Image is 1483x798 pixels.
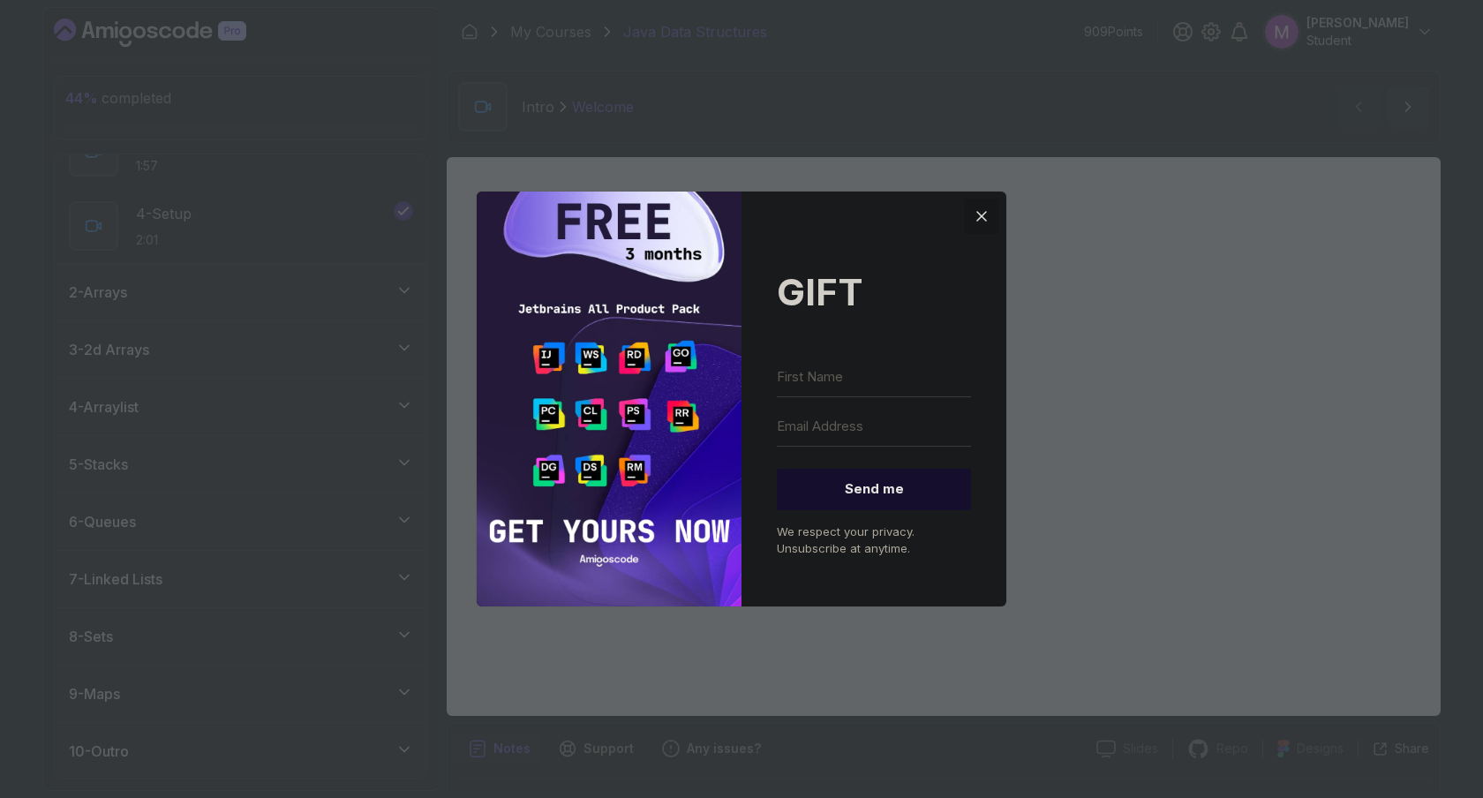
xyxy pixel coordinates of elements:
[777,264,971,320] h2: GIFT
[777,357,971,397] input: First Name
[777,469,971,510] button: Send me
[777,406,971,447] input: Email Address
[964,199,999,234] button: Close
[777,523,971,558] p: We respect your privacy. Unsubscribe at anytime.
